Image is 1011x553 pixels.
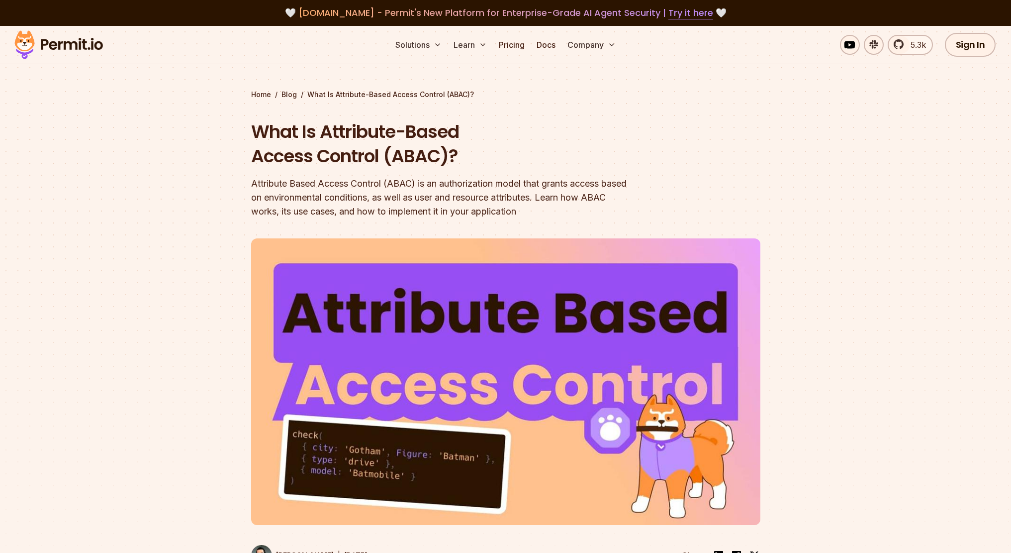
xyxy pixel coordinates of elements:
button: Solutions [391,35,446,55]
img: Permit logo [10,28,107,62]
div: Attribute Based Access Control (ABAC) is an authorization model that grants access based on envir... [251,177,633,219]
a: Docs [533,35,559,55]
div: / / [251,90,760,100]
img: What Is Attribute-Based Access Control (ABAC)? [251,238,760,525]
a: Blog [281,90,297,100]
a: Sign In [945,33,996,57]
a: Try it here [668,6,713,19]
span: 5.3k [905,39,926,51]
button: Company [563,35,620,55]
span: [DOMAIN_NAME] - Permit's New Platform for Enterprise-Grade AI Agent Security | [298,6,713,19]
div: 🤍 🤍 [24,6,987,20]
h1: What Is Attribute-Based Access Control (ABAC)? [251,119,633,169]
a: Pricing [495,35,529,55]
a: 5.3k [888,35,933,55]
a: Home [251,90,271,100]
button: Learn [450,35,491,55]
